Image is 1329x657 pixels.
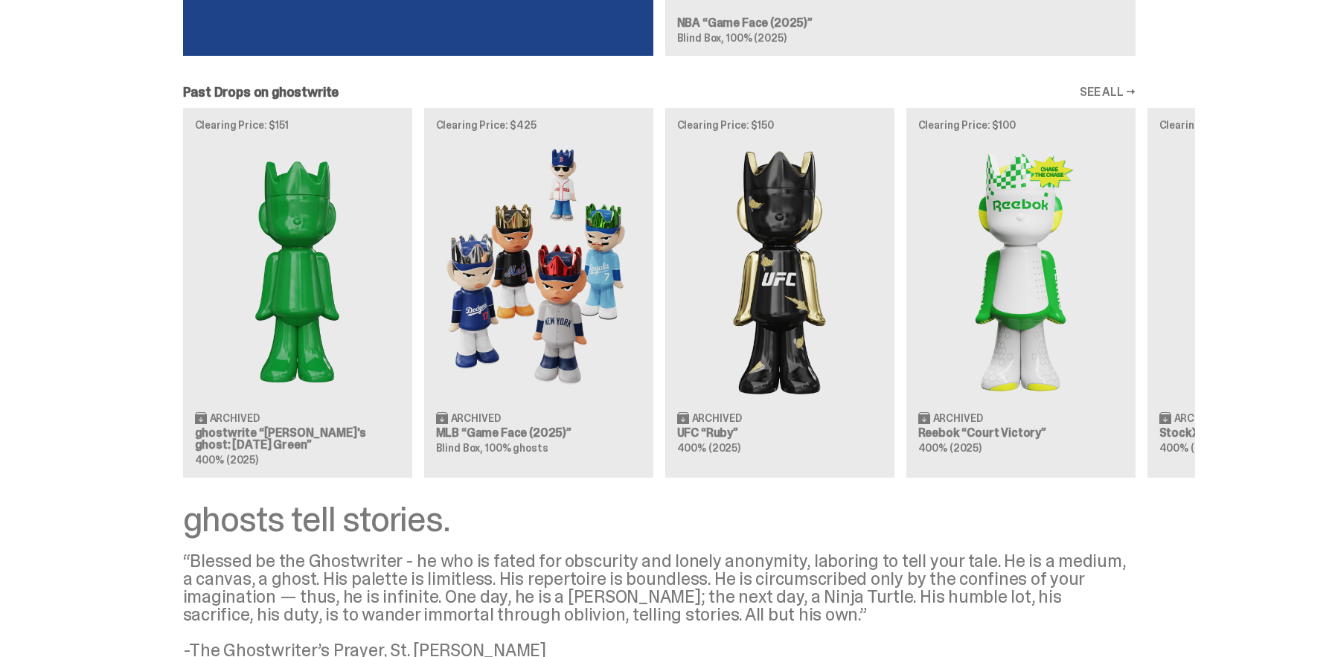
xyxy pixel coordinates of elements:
img: Ruby [677,142,883,399]
span: 400% (2025) [918,441,981,455]
a: Clearing Price: $100 Court Victory Archived [906,108,1136,477]
h3: ghostwrite “[PERSON_NAME]'s ghost: [DATE] Green” [195,427,400,451]
span: 400% (2025) [1159,441,1223,455]
div: ghosts tell stories. [183,501,1136,537]
span: Archived [451,413,501,423]
a: Clearing Price: $150 Ruby Archived [665,108,894,477]
span: Archived [933,413,983,423]
span: Archived [692,413,742,423]
p: Clearing Price: $100 [918,120,1124,130]
p: Clearing Price: $425 [436,120,641,130]
h3: Reebok “Court Victory” [918,427,1124,439]
img: Schrödinger's ghost: Sunday Green [195,142,400,399]
span: Blind Box, [677,31,725,45]
a: Clearing Price: $425 Game Face (2025) Archived [424,108,653,477]
span: Blind Box, [436,441,484,455]
a: Clearing Price: $151 Schrödinger's ghost: Sunday Green Archived [183,108,412,477]
span: 100% ghosts [485,441,548,455]
span: Archived [210,413,260,423]
p: Clearing Price: $151 [195,120,400,130]
img: Court Victory [918,142,1124,399]
span: 400% (2025) [677,441,740,455]
span: 100% (2025) [726,31,786,45]
h3: MLB “Game Face (2025)” [436,427,641,439]
span: 400% (2025) [195,453,258,467]
h2: Past Drops on ghostwrite [183,86,339,99]
h3: UFC “Ruby” [677,427,883,439]
p: Clearing Price: $150 [677,120,883,130]
img: Game Face (2025) [436,142,641,399]
h3: NBA “Game Face (2025)” [677,17,1124,29]
a: SEE ALL → [1080,86,1136,98]
span: Archived [1174,413,1224,423]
